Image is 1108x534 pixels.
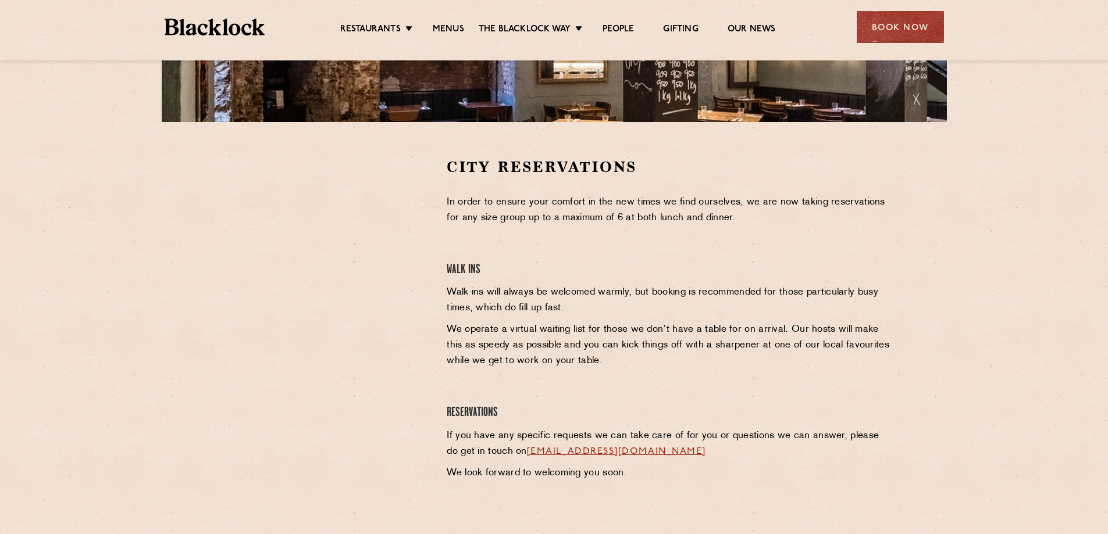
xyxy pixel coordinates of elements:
p: We operate a virtual waiting list for those we don’t have a table for on arrival. Our hosts will ... [447,322,893,369]
h2: City Reservations [447,157,893,177]
a: Restaurants [340,24,401,37]
a: Menus [433,24,464,37]
a: Our News [728,24,776,37]
a: [EMAIL_ADDRESS][DOMAIN_NAME] [527,447,706,456]
a: The Blacklock Way [479,24,571,37]
p: Walk-ins will always be welcomed warmly, but booking is recommended for those particularly busy t... [447,285,893,316]
h4: Walk Ins [447,262,893,278]
p: In order to ensure your comfort in the new times we find ourselves, we are now taking reservation... [447,195,893,226]
h4: Reservations [447,405,893,421]
p: We look forward to welcoming you soon. [447,465,893,481]
a: Gifting [663,24,698,37]
p: If you have any specific requests we can take care of for you or questions we can answer, please ... [447,428,893,460]
a: People [603,24,634,37]
img: BL_Textured_Logo-footer-cropped.svg [165,19,265,35]
iframe: OpenTable make booking widget [257,157,387,332]
div: Book Now [857,11,944,43]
